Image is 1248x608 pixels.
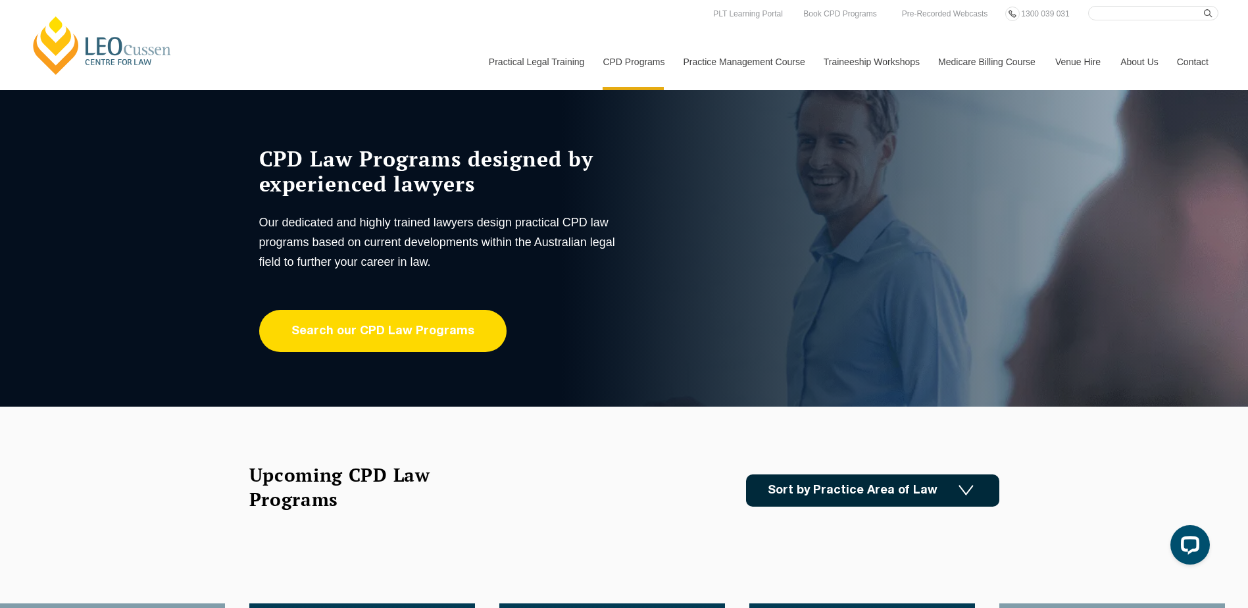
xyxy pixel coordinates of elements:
[1167,34,1218,90] a: Contact
[800,7,880,21] a: Book CPD Programs
[1111,34,1167,90] a: About Us
[1160,520,1215,575] iframe: LiveChat chat widget
[899,7,991,21] a: Pre-Recorded Webcasts
[928,34,1045,90] a: Medicare Billing Course
[259,310,507,352] a: Search our CPD Law Programs
[710,7,786,21] a: PLT Learning Portal
[593,34,673,90] a: CPD Programs
[259,146,621,196] h1: CPD Law Programs designed by experienced lawyers
[1045,34,1111,90] a: Venue Hire
[814,34,928,90] a: Traineeship Workshops
[249,463,463,511] h2: Upcoming CPD Law Programs
[30,14,175,76] a: [PERSON_NAME] Centre for Law
[959,485,974,496] img: Icon
[1018,7,1072,21] a: 1300 039 031
[259,213,621,272] p: Our dedicated and highly trained lawyers design practical CPD law programs based on current devel...
[746,474,999,507] a: Sort by Practice Area of Law
[674,34,814,90] a: Practice Management Course
[479,34,593,90] a: Practical Legal Training
[1021,9,1069,18] span: 1300 039 031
